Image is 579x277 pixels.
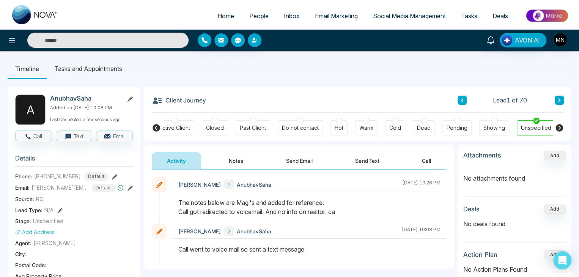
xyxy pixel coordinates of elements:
div: Showing [483,124,505,132]
span: Lead Type: [15,206,42,214]
div: Do not contact [282,124,319,132]
button: Activity [152,152,201,169]
div: Unspecified [521,124,551,132]
div: Pending [447,124,467,132]
span: Home [217,12,234,20]
img: Market-place.gif [519,7,574,24]
span: [PERSON_NAME][EMAIL_ADDRESS][DOMAIN_NAME] [31,184,88,192]
span: People [249,12,269,20]
a: Email Marketing [307,9,365,23]
span: Phone: [15,172,32,180]
span: AVON AI [515,36,540,45]
button: Add [544,205,566,214]
span: Default [92,184,116,192]
button: Call [15,131,52,141]
span: [PERSON_NAME] [178,227,221,235]
div: Past Client [240,124,266,132]
div: [DATE] 10:26 PM [402,179,441,189]
h3: Attachments [463,151,501,159]
div: Active Client [159,124,190,132]
a: Deals [485,9,516,23]
h2: AnubhavSaha [50,94,121,102]
span: Deals [492,12,508,20]
p: No deals found [463,219,566,228]
a: People [242,9,276,23]
span: Agent: [15,239,31,247]
span: Default [84,172,108,181]
img: User Avatar [554,33,566,46]
p: Added on [DATE] 10:08 PM [50,104,133,111]
button: Call [407,152,446,169]
img: Nova CRM Logo [12,5,58,24]
div: A [15,94,46,125]
div: [DATE] 10:08 PM [402,226,441,236]
div: Hot [335,124,343,132]
div: Warm [359,124,373,132]
button: Send Email [271,152,328,169]
div: Cold [389,124,401,132]
span: Postal Code : [15,261,46,269]
span: [PERSON_NAME] [178,181,221,189]
a: Inbox [276,9,307,23]
p: Last Connected: a few seconds ago [50,115,133,123]
h3: Deals [463,205,480,213]
span: City : [15,250,27,258]
button: Notes [214,152,258,169]
li: Tasks and Appointments [47,58,130,79]
p: No attachments found [463,168,566,183]
button: Add Address [15,228,55,236]
span: AnubhavSaha [237,181,271,189]
p: No Action Plans Found [463,265,566,274]
span: Source: [15,195,34,203]
h3: Action Plan [463,251,497,258]
span: AnubhavSaha [237,227,271,235]
span: Email Marketing [315,12,358,20]
span: [PERSON_NAME] [33,239,76,247]
span: Unspecified [33,217,63,225]
span: [PHONE_NUMBER] [34,172,81,180]
button: AVON AI [500,33,546,47]
h3: Details [15,154,133,166]
div: Open Intercom Messenger [553,251,571,269]
img: Lead Flow [502,35,512,46]
span: Inbox [284,12,300,20]
span: RQ [36,195,44,203]
span: Social Media Management [373,12,446,20]
div: Dead [417,124,431,132]
span: Email: [15,184,30,192]
span: Add [544,152,566,158]
button: Add [544,250,566,259]
li: Timeline [8,58,47,79]
button: Email [96,131,133,141]
h3: Client Journey [152,94,206,106]
button: Text [56,131,93,141]
span: Stage: [15,217,31,225]
span: N/A [44,206,53,214]
button: Add [544,151,566,160]
div: Closed [206,124,224,132]
a: Social Media Management [365,9,453,23]
span: Lead 1 of 70 [493,96,527,105]
a: Home [210,9,242,23]
button: Send Text [340,152,394,169]
span: Tasks [461,12,477,20]
a: Tasks [453,9,485,23]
